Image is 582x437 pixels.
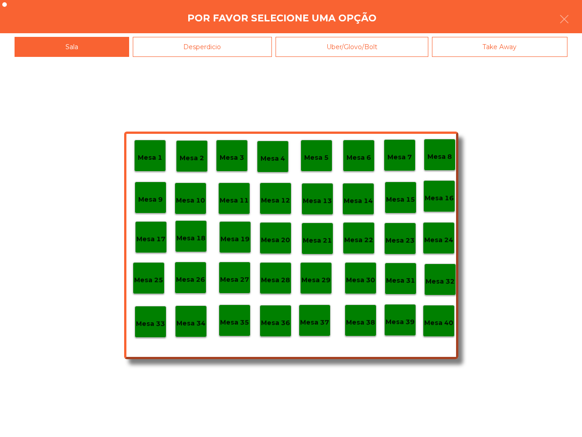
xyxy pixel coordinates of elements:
[136,319,165,329] p: Mesa 33
[386,317,415,327] p: Mesa 39
[303,235,332,246] p: Mesa 21
[138,194,163,205] p: Mesa 9
[344,196,373,206] p: Mesa 14
[221,234,250,244] p: Mesa 19
[180,153,204,163] p: Mesa 2
[346,275,375,285] p: Mesa 30
[138,152,162,163] p: Mesa 1
[300,317,329,328] p: Mesa 37
[134,275,163,285] p: Mesa 25
[424,235,453,245] p: Mesa 24
[387,152,412,163] p: Mesa 7
[220,152,244,163] p: Mesa 3
[346,152,371,163] p: Mesa 6
[261,153,285,164] p: Mesa 4
[136,234,166,244] p: Mesa 17
[425,193,454,203] p: Mesa 16
[276,37,428,57] div: Uber/Glovo/Bolt
[426,276,455,287] p: Mesa 32
[301,275,331,285] p: Mesa 29
[176,195,205,206] p: Mesa 10
[346,317,375,328] p: Mesa 38
[176,274,205,285] p: Mesa 26
[304,152,329,163] p: Mesa 5
[386,235,415,246] p: Mesa 23
[133,37,272,57] div: Desperdicio
[176,318,206,329] p: Mesa 34
[424,318,453,328] p: Mesa 40
[176,233,206,244] p: Mesa 18
[220,195,249,206] p: Mesa 11
[261,275,290,285] p: Mesa 28
[344,235,373,245] p: Mesa 22
[432,37,568,57] div: Take Away
[303,196,332,206] p: Mesa 13
[15,37,129,57] div: Sala
[187,11,376,25] h4: Por favor selecione uma opção
[261,318,290,328] p: Mesa 36
[427,152,452,162] p: Mesa 8
[386,275,415,286] p: Mesa 31
[220,274,249,285] p: Mesa 27
[220,317,249,328] p: Mesa 35
[261,235,290,245] p: Mesa 20
[261,195,290,206] p: Mesa 12
[386,194,415,205] p: Mesa 15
